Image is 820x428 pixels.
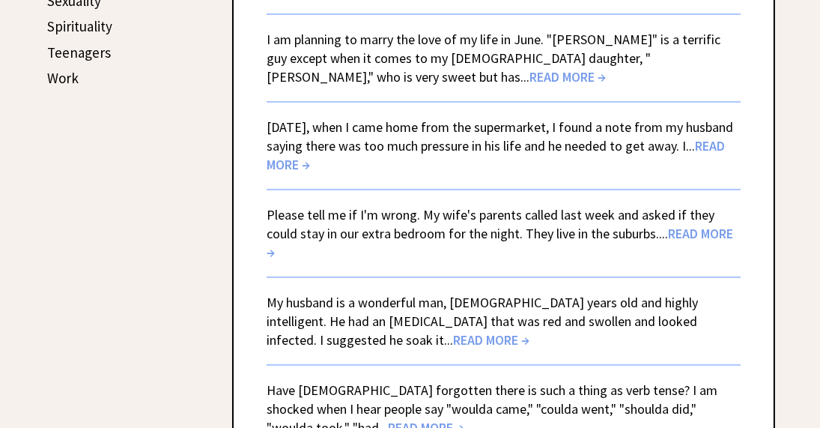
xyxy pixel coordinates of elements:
[267,118,733,173] a: [DATE], when I came home from the supermarket, I found a note from my husband saying there was to...
[267,294,698,349] a: My husband is a wonderful man, [DEMOGRAPHIC_DATA] years old and highly intelligent. He had an [ME...
[47,43,111,61] a: Teenagers
[267,31,720,85] a: I am planning to marry the love of my life in June. "[PERSON_NAME]" is a terrific guy except when...
[47,17,112,35] a: Spirituality
[453,331,529,349] span: READ MORE →
[47,69,79,87] a: Work
[267,137,725,173] span: READ MORE →
[267,206,733,261] a: Please tell me if I'm wrong. My wife's parents called last week and asked if they could stay in o...
[267,225,733,261] span: READ MORE →
[529,68,606,85] span: READ MORE →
